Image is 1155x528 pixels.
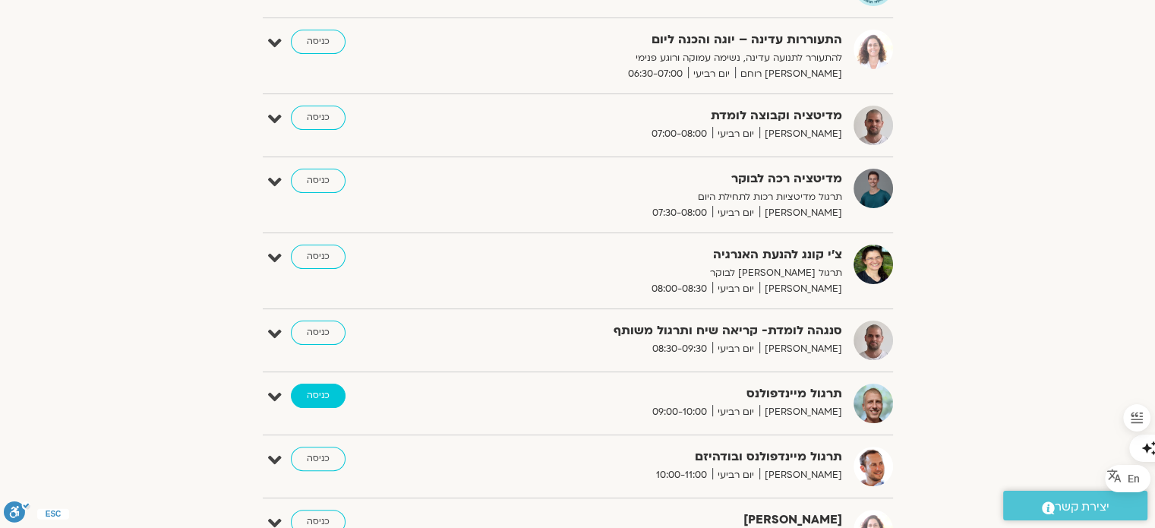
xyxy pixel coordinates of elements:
[651,467,712,483] span: 10:00-11:00
[759,404,842,420] span: [PERSON_NAME]
[291,106,346,130] a: כניסה
[291,384,346,408] a: כניסה
[291,447,346,471] a: כניסה
[470,265,842,281] p: תרגול [PERSON_NAME] לבוקר
[735,66,842,82] span: [PERSON_NAME] רוחם
[712,205,759,221] span: יום רביעי
[470,30,842,50] strong: התעוררות עדינה – יוגה והכנה ליום
[470,447,842,467] strong: תרגול מיינדפולנס ובודהיזם
[647,205,712,221] span: 07:30-08:00
[291,169,346,193] a: כניסה
[291,30,346,54] a: כניסה
[470,50,842,66] p: להתעורר לתנועה עדינה, נשימה עמוקה ורוגע פנימי
[470,106,842,126] strong: מדיטציה וקבוצה לומדת
[759,341,842,357] span: [PERSON_NAME]
[647,404,712,420] span: 09:00-10:00
[1055,497,1109,517] span: יצירת קשר
[647,341,712,357] span: 08:30-09:30
[470,189,842,205] p: תרגול מדיטציות רכות לתחילת היום
[1003,491,1147,520] a: יצירת קשר
[759,126,842,142] span: [PERSON_NAME]
[712,467,759,483] span: יום רביעי
[688,66,735,82] span: יום רביעי
[470,321,842,341] strong: סנגהה לומדת- קריאה שיח ותרגול משותף
[470,245,842,265] strong: צ'י קונג להנעת האנרגיה
[712,404,759,420] span: יום רביעי
[712,281,759,297] span: יום רביעי
[470,384,842,404] strong: תרגול מיינדפולנס
[759,281,842,297] span: [PERSON_NAME]
[646,126,712,142] span: 07:00-08:00
[291,245,346,269] a: כניסה
[291,321,346,345] a: כניסה
[623,66,688,82] span: 06:30-07:00
[470,169,842,189] strong: מדיטציה רכה לבוקר
[712,126,759,142] span: יום רביעי
[712,341,759,357] span: יום רביעי
[759,205,842,221] span: [PERSON_NAME]
[646,281,712,297] span: 08:00-08:30
[759,467,842,483] span: [PERSON_NAME]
